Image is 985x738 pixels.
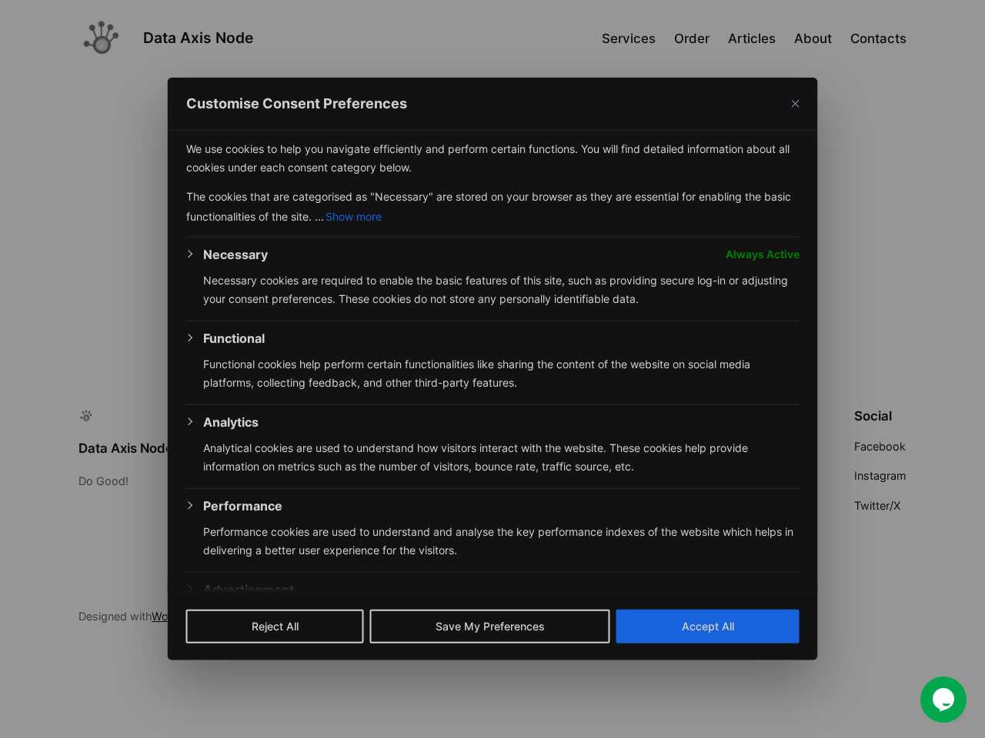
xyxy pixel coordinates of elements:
button: Necessary [203,245,268,264]
button: Performance [203,497,282,515]
button: Reject All [186,610,364,643]
span: Customise Consent Preferences [186,95,407,113]
iframe: chat widget [920,676,970,723]
div: Customise Consent Preferences [168,78,818,660]
button: Accept All [616,610,800,643]
img: Close [792,100,800,108]
p: The cookies that are categorised as "Necessary" are stored on your browser as they are essential ... [186,188,800,228]
p: We use cookies to help you navigate efficiently and perform certain functions. You will find deta... [186,140,800,177]
span: Always Active [726,245,800,264]
button: [cky_preference_close_label] [792,100,800,108]
p: Performance cookies are used to understand and analyse the key performance indexes of the website... [203,523,800,560]
p: Functional cookies help perform certain functionalities like sharing the content of the website o... [203,355,800,392]
p: Analytical cookies are used to understand how visitors interact with the website. These cookies h... [203,439,800,476]
button: Analytics [203,413,259,431]
button: Save My Preferences [370,610,610,643]
button: Functional [203,329,265,347]
button: Show more [324,206,383,228]
p: Necessary cookies are required to enable the basic features of this site, such as providing secur... [203,271,800,308]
